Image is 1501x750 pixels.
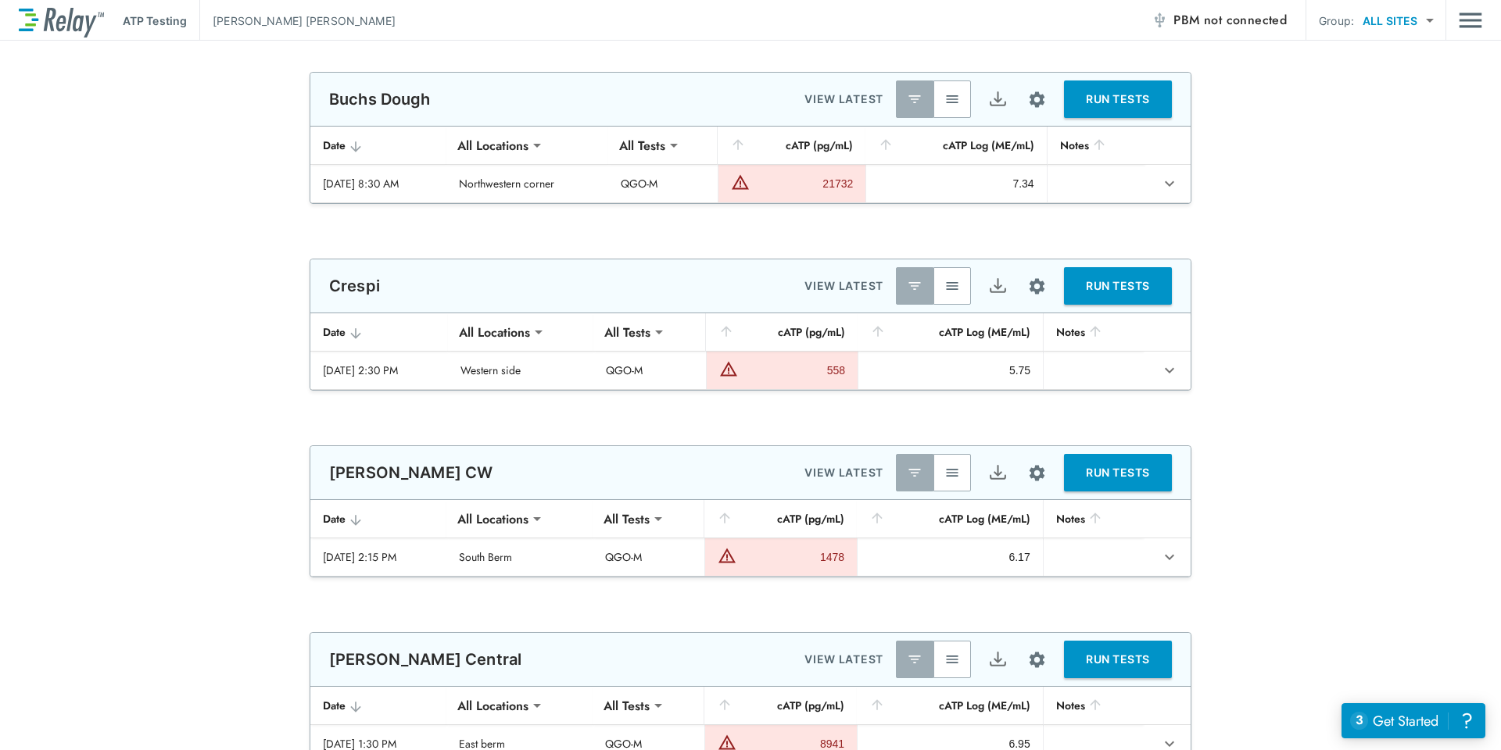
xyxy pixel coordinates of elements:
button: Site setup [1016,79,1058,120]
img: View All [944,465,960,480]
button: Site setup [1016,266,1058,307]
p: VIEW LATEST [804,90,883,109]
img: Latest [907,465,922,480]
div: cATP (pg/mL) [717,509,844,528]
div: [DATE] 2:15 PM [323,549,434,565]
th: Date [310,687,446,725]
button: expand row [1156,357,1183,384]
div: [DATE] 2:30 PM [323,362,435,378]
img: View All [944,91,960,107]
button: Main menu [1459,5,1482,35]
img: Latest [907,91,922,107]
p: Group: [1319,12,1354,29]
button: RUN TESTS [1064,80,1172,118]
img: Warning [731,173,750,191]
p: [PERSON_NAME] CW [329,463,493,482]
p: Buchs Dough [329,90,431,109]
img: View All [944,278,960,294]
div: Notes [1056,509,1130,528]
div: All Tests [593,690,661,721]
img: Latest [907,278,922,294]
img: Settings Icon [1027,463,1047,483]
button: Export [979,267,1016,305]
td: Western side [448,352,593,389]
div: cATP Log (ME/mL) [869,509,1030,528]
img: View All [944,652,960,667]
div: 7.34 [879,176,1034,191]
img: Latest [907,652,922,667]
p: Crespi [329,277,380,295]
div: 1478 [740,549,844,565]
td: QGO-M [593,538,705,576]
img: Export Icon [988,463,1008,483]
img: LuminUltra Relay [19,4,104,37]
div: 6.17 [870,549,1030,565]
button: expand row [1156,170,1183,197]
th: Date [310,500,446,538]
div: All Tests [593,316,661,348]
div: All Locations [446,690,539,721]
p: VIEW LATEST [804,463,883,482]
img: Drawer Icon [1459,5,1482,35]
div: cATP Log (ME/mL) [869,696,1030,715]
button: PBM not connected [1145,5,1293,36]
td: QGO-M [608,165,718,202]
th: Date [310,127,446,165]
th: Date [310,313,448,352]
button: RUN TESTS [1064,267,1172,305]
div: All Tests [608,130,676,161]
img: Settings Icon [1027,277,1047,296]
button: RUN TESTS [1064,641,1172,678]
div: 5.75 [871,362,1030,378]
td: South Berm [446,538,593,576]
img: Offline Icon [1152,12,1167,28]
button: Export [979,454,1016,491]
p: VIEW LATEST [804,650,883,669]
div: All Locations [446,130,539,161]
div: 558 [742,362,845,378]
div: cATP (pg/mL) [717,696,844,715]
div: cATP (pg/mL) [718,323,845,341]
button: RUN TESTS [1064,454,1172,491]
p: VIEW LATEST [804,277,883,295]
img: Settings Icon [1027,650,1047,670]
button: Site setup [1016,452,1058,494]
div: cATP Log (ME/mL) [870,323,1030,341]
div: All Tests [593,503,661,534]
button: Export [979,80,1016,118]
span: PBM [1173,9,1287,31]
img: Export Icon [988,90,1008,109]
img: Warning [719,359,738,378]
div: cATP Log (ME/mL) [878,136,1034,155]
img: Warning [718,546,736,565]
img: Export Icon [988,650,1008,670]
td: Northwestern corner [446,165,608,202]
button: expand row [1156,544,1183,570]
div: All Locations [448,316,541,348]
table: sticky table [310,313,1191,390]
p: [PERSON_NAME] Central [329,650,521,669]
div: cATP (pg/mL) [730,136,854,155]
iframe: Resource center [1342,703,1485,738]
button: Export [979,641,1016,678]
button: Site setup [1016,639,1058,680]
table: sticky table [310,127,1191,203]
div: Notes [1056,696,1130,715]
img: Export Icon [988,277,1008,296]
div: [DATE] 8:30 AM [323,176,434,191]
td: QGO-M [593,352,705,389]
div: Notes [1056,323,1130,341]
div: Notes [1060,136,1132,155]
div: All Locations [446,503,539,534]
span: not connected [1204,11,1287,29]
p: [PERSON_NAME] [PERSON_NAME] [213,12,396,29]
img: Settings Icon [1027,90,1047,109]
table: sticky table [310,500,1191,577]
p: ATP Testing [123,12,187,29]
div: 21732 [754,176,854,191]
